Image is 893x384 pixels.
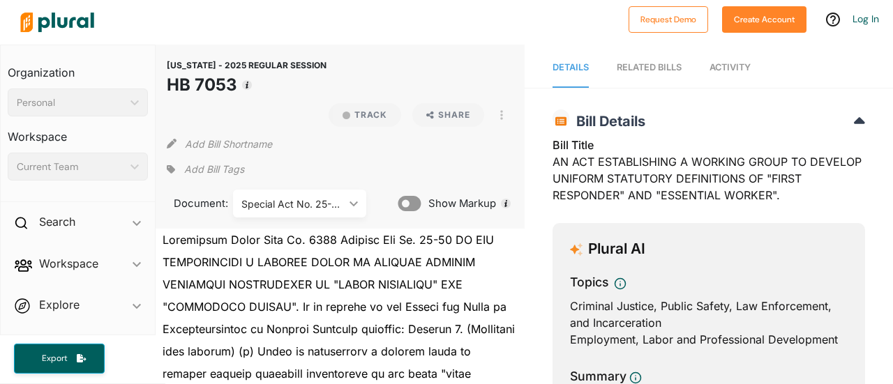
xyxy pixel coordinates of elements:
[8,52,148,83] h3: Organization
[617,48,682,88] a: RELATED BILLS
[167,60,327,70] span: [US_STATE] - 2025 REGULAR SESSION
[241,197,344,211] div: Special Act No. 25-24
[629,11,708,26] a: Request Demo
[629,6,708,33] button: Request Demo
[553,62,589,72] span: Details
[500,197,512,210] div: Tooltip anchor
[588,240,645,258] h3: Plural AI
[853,13,879,25] a: Log In
[8,116,148,147] h3: Workspace
[17,95,125,110] div: Personal
[617,61,682,74] div: RELATED BILLS
[329,103,401,127] button: Track
[185,132,272,155] button: Add Bill Shortname
[553,137,865,153] h3: Bill Title
[569,113,645,130] span: Bill Details
[167,159,243,180] div: Add tags
[722,11,806,26] a: Create Account
[553,137,865,212] div: AN ACT ESTABLISHING A WORKING GROUP TO DEVELOP UNIFORM STATUTORY DEFINITIONS OF "FIRST RESPONDER"...
[570,273,608,291] h3: Topics
[553,48,589,88] a: Details
[421,196,496,211] span: Show Markup
[710,62,751,72] span: Activity
[39,214,75,229] h2: Search
[722,6,806,33] button: Create Account
[412,103,484,127] button: Share
[14,344,105,374] button: Export
[184,162,244,176] span: Add Bill Tags
[570,298,848,331] div: Criminal Justice, Public Safety, Law Enforcement, and Incarceration
[17,160,125,174] div: Current Team
[570,331,848,348] div: Employment, Labor and Professional Development
[167,72,327,98] h1: HB 7053
[167,196,216,211] span: Document:
[710,48,751,88] a: Activity
[32,353,77,364] span: Export
[241,79,253,91] div: Tooltip anchor
[407,103,490,127] button: Share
